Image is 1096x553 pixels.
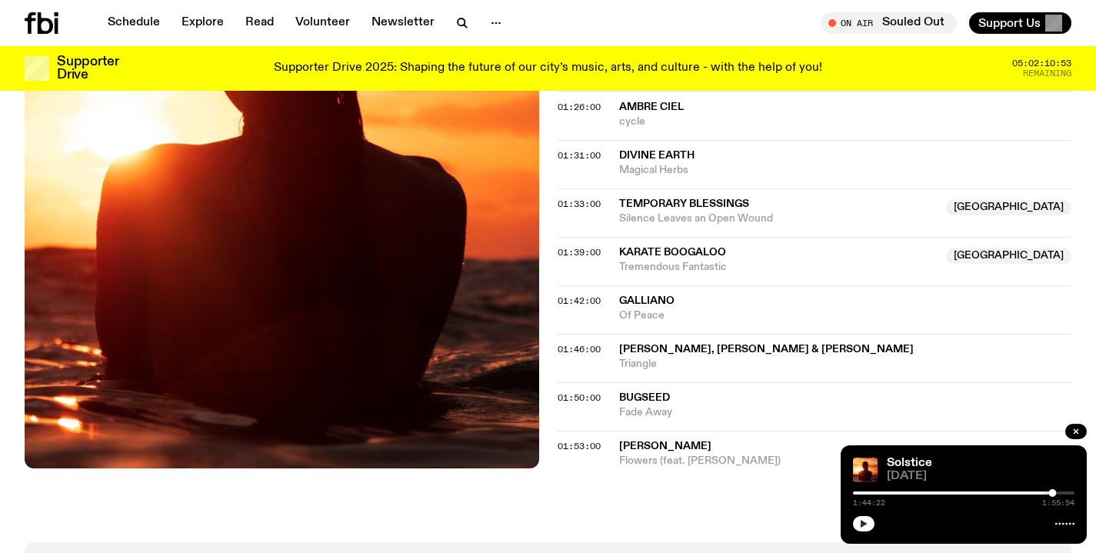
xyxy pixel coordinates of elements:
[619,150,695,161] span: Divine Earth
[978,16,1041,30] span: Support Us
[853,499,885,507] span: 1:44:22
[946,248,1071,264] span: [GEOGRAPHIC_DATA]
[619,198,749,209] span: Temporary Blessings
[619,102,684,112] span: Ambre Ciel
[619,247,726,258] span: Karate Boogaloo
[286,12,359,34] a: Volunteer
[57,55,118,82] h3: Supporter Drive
[558,345,601,354] button: 01:46:00
[558,442,601,451] button: 01:53:00
[619,405,1072,420] span: Fade Away
[558,440,601,452] span: 01:53:00
[558,103,601,112] button: 01:26:00
[619,441,711,451] span: [PERSON_NAME]
[558,246,601,258] span: 01:39:00
[619,344,914,355] span: [PERSON_NAME], [PERSON_NAME] & [PERSON_NAME]
[969,12,1071,34] button: Support Us
[558,248,601,257] button: 01:39:00
[619,115,1072,129] span: cycle
[558,200,601,208] button: 01:33:00
[1042,499,1074,507] span: 1:55:54
[362,12,444,34] a: Newsletter
[619,295,675,306] span: Galliano
[887,457,932,469] a: Solstice
[98,12,169,34] a: Schedule
[946,200,1071,215] span: [GEOGRAPHIC_DATA]
[558,101,601,113] span: 01:26:00
[1012,59,1071,68] span: 05:02:10:53
[172,12,233,34] a: Explore
[887,471,1074,482] span: [DATE]
[619,212,938,226] span: Silence Leaves an Open Wound
[619,260,938,275] span: Tremendous Fantastic
[558,295,601,307] span: 01:42:00
[821,12,957,34] button: On AirSouled Out
[619,163,1072,178] span: Magical Herbs
[558,394,601,402] button: 01:50:00
[619,308,1072,323] span: Of Peace
[558,149,601,162] span: 01:31:00
[619,357,1072,371] span: Triangle
[236,12,283,34] a: Read
[853,458,878,482] img: A girl standing in the ocean as waist level, staring into the rise of the sun.
[1023,69,1071,78] span: Remaining
[558,198,601,210] span: 01:33:00
[619,454,1072,468] span: Flowers (feat. [PERSON_NAME])
[619,392,670,403] span: Bugseed
[274,62,822,75] p: Supporter Drive 2025: Shaping the future of our city’s music, arts, and culture - with the help o...
[558,343,601,355] span: 01:46:00
[558,152,601,160] button: 01:31:00
[558,391,601,404] span: 01:50:00
[558,297,601,305] button: 01:42:00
